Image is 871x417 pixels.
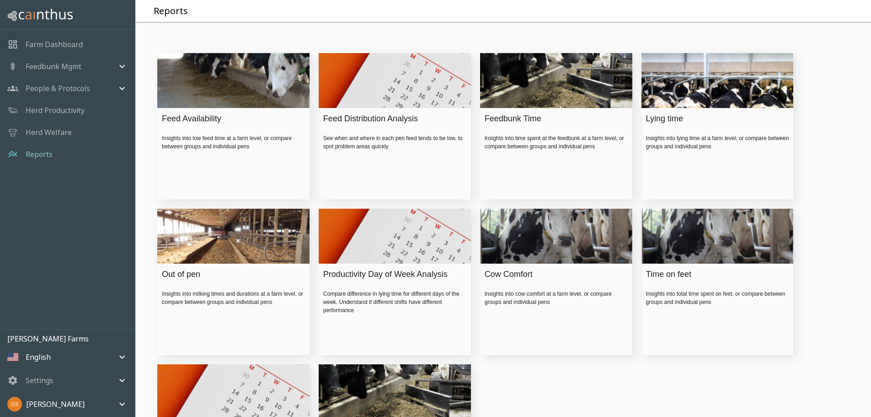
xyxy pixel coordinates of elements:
img: 1aa0c48fb701e1da05996ac86e083ad1 [7,397,22,412]
div: Time on feet [646,268,785,281]
p: Settings [26,375,53,386]
img: Feedbunk Time [480,42,632,119]
p: [PERSON_NAME] [26,399,85,410]
div: Insights into time spent at the feedbunk at a farm level, or compare between groups and individua... [485,134,628,151]
div: Insights into milking times and durations at a farm level, or compare between groups and individu... [162,290,305,306]
div: Cow Comfort [485,268,623,281]
div: Insights into total time spent on feet, or compare between groups and individual pens [646,290,789,306]
p: Feedbunk Mgmt [26,61,81,72]
div: Productivity Day of Week Analysis [323,268,462,281]
a: Farm Dashboard [26,39,83,50]
h5: Reports [154,5,188,17]
img: Feed Availability [157,42,310,119]
img: Out of pen [157,197,310,275]
a: Reports [26,149,53,160]
div: Feed Availability [162,113,300,125]
div: Compare difference in lying time for different days of the week. Understand if different shifts h... [323,290,466,314]
p: English [26,352,51,363]
p: [PERSON_NAME] Farms [7,333,135,344]
img: Productivity Day of Week Analysis [319,198,471,275]
div: Insights into cow comfort at a farm level, or compare groups and individual pens [485,290,628,306]
p: People & Protocols [26,83,90,94]
img: Lying time [641,42,794,119]
a: Herd Productivity [26,105,85,116]
div: Feedbunk Time [485,113,623,125]
div: See when and where in each pen feed tends to be low, to spot problem areas quickly [323,134,466,151]
img: Cow Comfort [480,197,632,275]
div: Feed Distribution Analysis [323,113,462,125]
div: Lying time [646,113,785,125]
div: Out of pen [162,268,300,281]
a: Herd Welfare [26,127,72,138]
img: Feed Distribution Analysis [319,42,471,119]
img: Time on feet [641,197,794,275]
div: Insights into low feed time at a farm level, or compare between groups and individual pens [162,134,305,151]
div: Insights into lying time at a farm level, or compare between groups and individual pens [646,134,789,151]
